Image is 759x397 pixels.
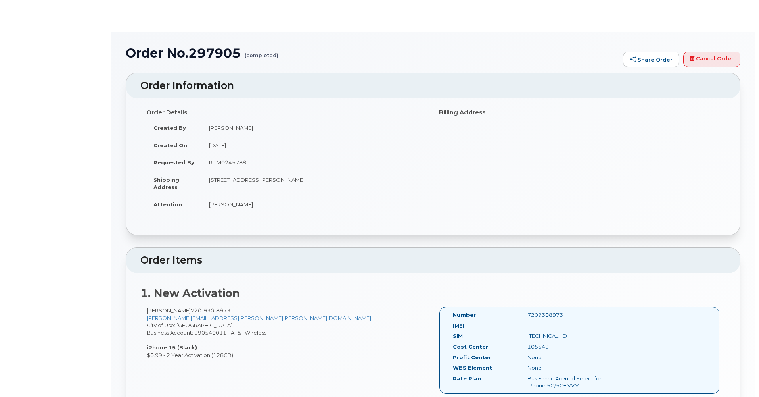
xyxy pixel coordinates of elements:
a: [PERSON_NAME][EMAIL_ADDRESS][PERSON_NAME][PERSON_NAME][DOMAIN_NAME] [147,315,371,321]
label: Rate Plan [453,375,481,382]
div: [TECHNICAL_ID] [521,332,626,340]
strong: Requested By [153,159,194,166]
a: Cancel Order [683,52,740,67]
strong: Attention [153,201,182,208]
div: None [521,354,626,361]
h1: Order No.297905 [126,46,619,60]
td: RITM0245788 [202,154,427,171]
strong: Created On [153,142,187,148]
h2: Order Items [140,255,726,266]
label: Cost Center [453,343,488,351]
strong: 1. New Activation [140,287,240,300]
span: 720 [191,307,230,314]
span: 8973 [214,307,230,314]
div: None [521,364,626,372]
div: 7209308973 [521,311,626,319]
h4: Billing Address [439,109,720,116]
strong: Shipping Address [153,177,179,191]
div: [PERSON_NAME] City of Use: [GEOGRAPHIC_DATA] Business Account: 990540011 - AT&T Wireless $0.99 - ... [140,307,433,358]
td: [PERSON_NAME] [202,119,427,137]
div: Bus Enhnc Advncd Select for iPhone 5G/5G+ VVM [521,375,626,389]
label: SIM [453,332,463,340]
td: [STREET_ADDRESS][PERSON_NAME] [202,171,427,196]
label: WBS Element [453,364,492,372]
h4: Order Details [146,109,427,116]
td: [PERSON_NAME] [202,196,427,213]
a: Share Order [623,52,679,67]
td: [DATE] [202,137,427,154]
strong: iPhone 15 (Black) [147,344,197,351]
div: 105549 [521,343,626,351]
strong: Created By [153,125,186,131]
label: IMEI [453,322,464,330]
label: Profit Center [453,354,491,361]
span: 930 [201,307,214,314]
label: Number [453,311,476,319]
h2: Order Information [140,80,726,91]
small: (completed) [245,46,278,58]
